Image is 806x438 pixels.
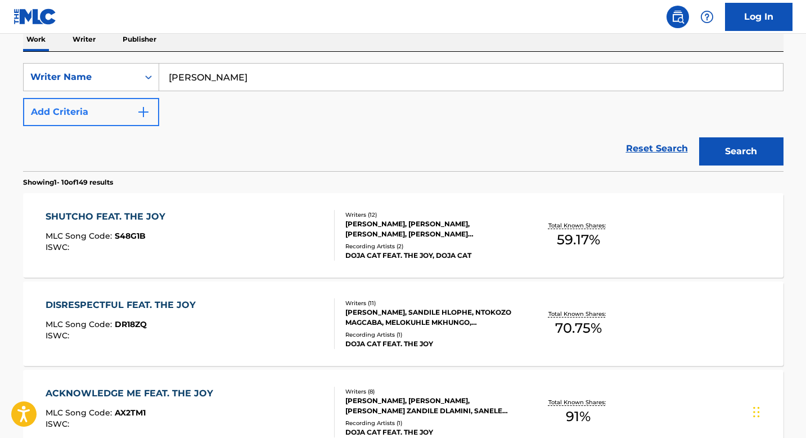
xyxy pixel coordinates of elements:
span: MLC Song Code : [46,231,115,241]
p: Total Known Shares: [548,398,609,406]
span: MLC Song Code : [46,319,115,329]
span: DR18ZQ [115,319,147,329]
div: Recording Artists ( 1 ) [345,419,515,427]
p: Showing 1 - 10 of 149 results [23,177,113,187]
div: [PERSON_NAME], SANDILE HLOPHE, NTOKOZO MAGCABA, MELOKUHLE MKHUNGO, [PERSON_NAME], PHELELANI SITHO... [345,307,515,328]
div: Recording Artists ( 1 ) [345,330,515,339]
div: DOJA CAT FEAT. THE JOY [345,427,515,437]
span: AX2TM1 [115,408,146,418]
a: DISRESPECTFUL FEAT. THE JOYMLC Song Code:DR18ZQISWC:Writers (11)[PERSON_NAME], SANDILE HLOPHE, NT... [23,281,784,366]
div: Help [696,6,718,28]
span: MLC Song Code : [46,408,115,418]
p: Total Known Shares: [548,221,609,230]
div: [PERSON_NAME], [PERSON_NAME], [PERSON_NAME] ZANDILE DLAMINI, SANELE [PERSON_NAME] HLOPHE, PHELELA... [345,396,515,416]
div: [PERSON_NAME], [PERSON_NAME], [PERSON_NAME], [PERSON_NAME] [PERSON_NAME], [PERSON_NAME], [PERSON_... [345,219,515,239]
iframe: Chat Widget [750,384,806,438]
div: Writers ( 11 ) [345,299,515,307]
span: 59.17 % [557,230,600,250]
div: ACKNOWLEDGE ME FEAT. THE JOY [46,387,219,400]
img: 9d2ae6d4665cec9f34b9.svg [137,105,150,119]
img: search [671,10,685,24]
span: 70.75 % [555,318,602,338]
span: ISWC : [46,419,72,429]
div: Writers ( 8 ) [345,387,515,396]
a: Reset Search [620,136,694,161]
div: DOJA CAT FEAT. THE JOY [345,339,515,349]
div: DISRESPECTFUL FEAT. THE JOY [46,298,201,312]
a: Public Search [667,6,689,28]
span: ISWC : [46,330,72,341]
div: Writer Name [30,70,132,84]
div: Drag [753,395,760,429]
p: Writer [69,28,99,51]
p: Publisher [119,28,160,51]
span: ISWC : [46,242,72,252]
div: Recording Artists ( 2 ) [345,242,515,251]
a: SHUTCHO FEAT. THE JOYMLC Song Code:S48G1BISWC:Writers (12)[PERSON_NAME], [PERSON_NAME], [PERSON_N... [23,193,784,278]
img: MLC Logo [13,8,57,25]
span: 91 % [566,406,591,427]
span: S48G1B [115,231,146,241]
button: Search [699,137,784,166]
p: Total Known Shares: [548,310,609,318]
img: help [700,10,714,24]
p: Work [23,28,49,51]
a: Log In [725,3,793,31]
div: DOJA CAT FEAT. THE JOY, DOJA CAT [345,251,515,261]
form: Search Form [23,63,784,171]
div: SHUTCHO FEAT. THE JOY [46,210,171,224]
div: Writers ( 12 ) [345,211,515,219]
button: Add Criteria [23,98,159,126]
